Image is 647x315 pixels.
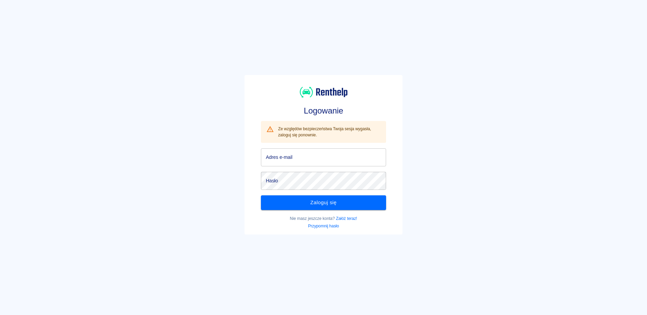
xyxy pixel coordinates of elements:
[300,86,348,99] img: Renthelp logo
[261,215,386,222] p: Nie masz jeszcze konta?
[261,195,386,210] button: Zaloguj się
[336,216,357,221] a: Załóż teraz!
[278,123,380,141] div: Ze względów bezpieczeństwa Twoja sesja wygasła, zaloguj się ponownie.
[261,106,386,116] h3: Logowanie
[308,224,339,228] a: Przypomnij hasło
